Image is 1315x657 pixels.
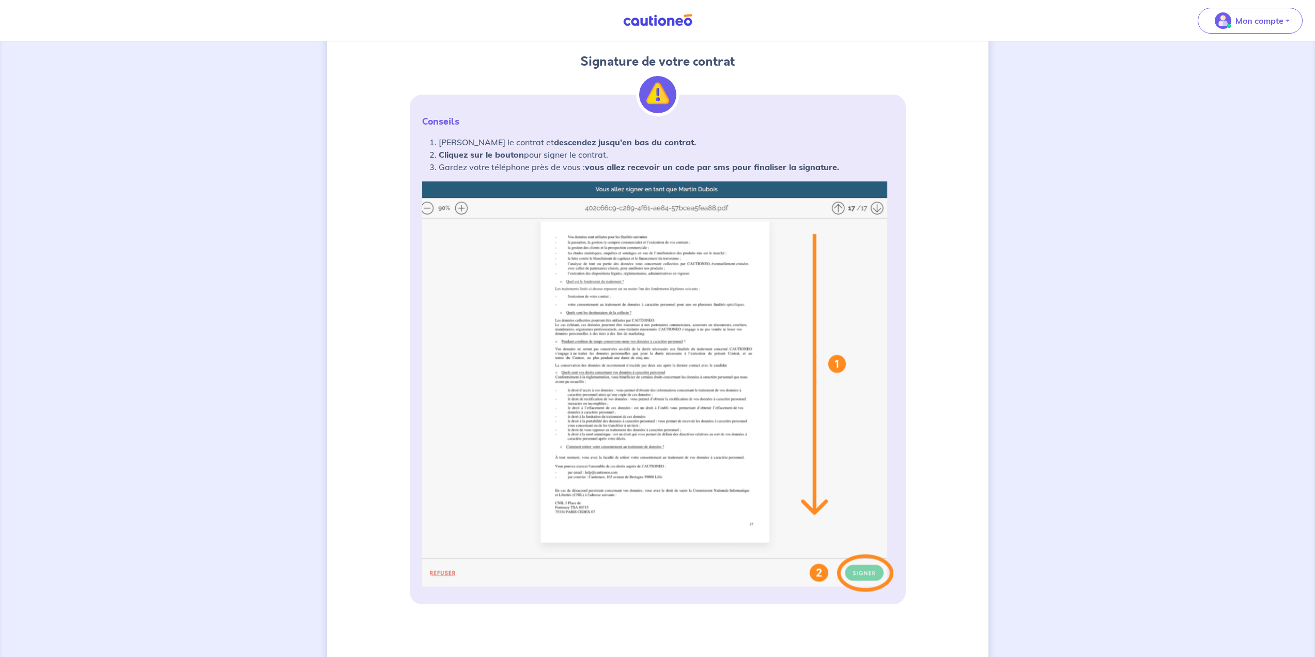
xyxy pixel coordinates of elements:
li: pour signer le contrat. [439,148,893,161]
img: illu_alert.svg [639,76,676,113]
img: illu_account_valid_menu.svg [1215,12,1231,29]
li: [PERSON_NAME] le contrat et [439,136,893,148]
img: sign-contract.png [422,181,893,592]
img: Cautioneo [619,14,697,27]
strong: vous allez recevoir un code par sms pour finaliser la signature. [585,162,839,172]
strong: descendez jusqu’en bas du contrat. [554,137,696,147]
button: illu_account_valid_menu.svgMon compte [1198,8,1303,34]
p: Mon compte [1235,14,1283,27]
p: Conseils [422,115,893,128]
strong: Cliquez sur le bouton [439,149,524,160]
li: Gardez votre téléphone près de vous : [439,161,893,173]
h4: Signature de votre contrat [410,53,906,70]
